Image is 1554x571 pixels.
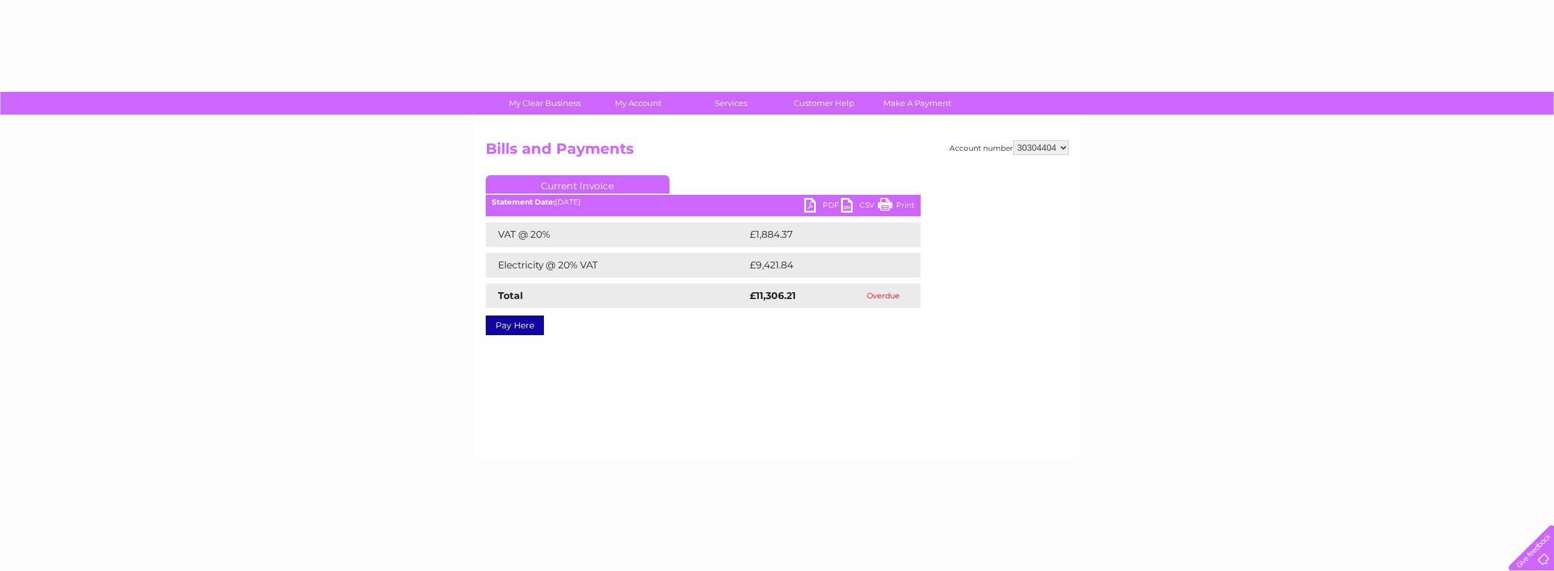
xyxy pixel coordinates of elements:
[804,198,841,216] a: PDF
[750,290,796,301] strong: £11,306.21
[949,140,1069,155] div: Account number
[587,92,688,115] a: My Account
[498,290,523,301] strong: Total
[486,316,544,335] a: Pay Here
[486,175,670,194] a: Current Invoice
[486,198,921,206] div: [DATE]
[486,222,747,247] td: VAT @ 20%
[841,198,878,216] a: CSV
[494,92,595,115] a: My Clear Business
[774,92,875,115] a: Customer Help
[747,222,901,247] td: £1,884.37
[878,198,915,216] a: Print
[867,92,968,115] a: Make A Payment
[846,284,921,308] td: Overdue
[486,140,1069,164] h2: Bills and Payments
[747,253,902,278] td: £9,421.84
[486,253,747,278] td: Electricity @ 20% VAT
[492,197,555,206] b: Statement Date:
[681,92,782,115] a: Services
